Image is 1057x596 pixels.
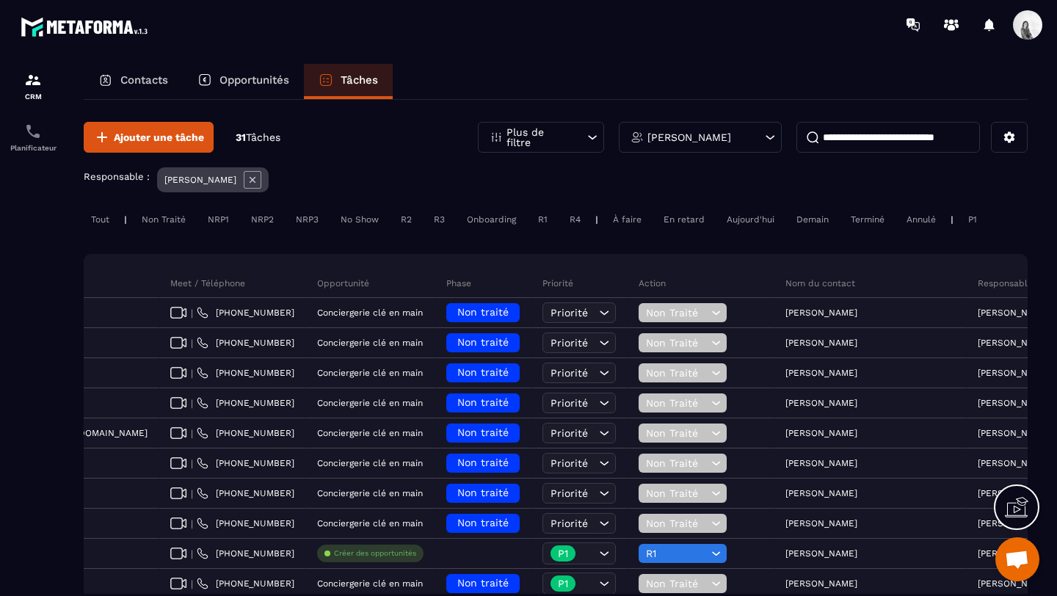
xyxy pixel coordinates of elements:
[789,211,836,228] div: Demain
[457,396,509,408] span: Non traité
[84,211,117,228] div: Tout
[317,338,423,348] p: Conciergerie clé en main
[183,64,304,99] a: Opportunités
[647,132,731,142] p: [PERSON_NAME]
[531,211,555,228] div: R1
[317,578,423,589] p: Conciergerie clé en main
[317,368,423,378] p: Conciergerie clé en main
[843,211,892,228] div: Terminé
[317,518,423,528] p: Conciergerie clé en main
[595,214,598,225] p: |
[551,457,588,469] span: Priorité
[785,488,857,498] p: [PERSON_NAME]
[197,427,294,439] a: [PHONE_NUMBER]
[457,487,509,498] span: Non traité
[317,428,423,438] p: Conciergerie clé en main
[4,144,62,152] p: Planificateur
[978,428,1050,438] p: [PERSON_NAME]
[646,427,708,439] span: Non Traité
[317,488,423,498] p: Conciergerie clé en main
[978,488,1050,498] p: [PERSON_NAME]
[457,336,509,348] span: Non traité
[785,578,857,589] p: [PERSON_NAME]
[639,277,666,289] p: Action
[191,548,193,559] span: |
[551,337,588,349] span: Priorité
[646,487,708,499] span: Non Traité
[558,578,568,589] p: P1
[4,92,62,101] p: CRM
[646,397,708,409] span: Non Traité
[785,338,857,348] p: [PERSON_NAME]
[460,211,523,228] div: Onboarding
[124,214,127,225] p: |
[646,367,708,379] span: Non Traité
[197,397,294,409] a: [PHONE_NUMBER]
[191,518,193,529] span: |
[197,337,294,349] a: [PHONE_NUMBER]
[120,73,168,87] p: Contacts
[606,211,649,228] div: À faire
[84,122,214,153] button: Ajouter une tâche
[719,211,782,228] div: Aujourd'hui
[191,398,193,409] span: |
[191,368,193,379] span: |
[457,366,509,378] span: Non traité
[200,211,236,228] div: NRP1
[785,277,855,289] p: Nom du contact
[978,338,1050,348] p: [PERSON_NAME]
[785,458,857,468] p: [PERSON_NAME]
[899,211,943,228] div: Annulé
[551,307,588,319] span: Priorité
[978,518,1050,528] p: [PERSON_NAME]
[978,368,1050,378] p: [PERSON_NAME]
[951,214,954,225] p: |
[446,277,471,289] p: Phase
[197,367,294,379] a: [PHONE_NUMBER]
[785,308,857,318] p: [PERSON_NAME]
[457,577,509,589] span: Non traité
[317,398,423,408] p: Conciergerie clé en main
[562,211,588,228] div: R4
[244,211,281,228] div: NRP2
[317,458,423,468] p: Conciergerie clé en main
[646,337,708,349] span: Non Traité
[646,548,708,559] span: R1
[785,428,857,438] p: [PERSON_NAME]
[114,130,204,145] span: Ajouter une tâche
[785,398,857,408] p: [PERSON_NAME]
[457,517,509,528] span: Non traité
[646,578,708,589] span: Non Traité
[24,123,42,140] img: scheduler
[197,457,294,469] a: [PHONE_NUMBER]
[341,73,378,87] p: Tâches
[426,211,452,228] div: R3
[961,211,984,228] div: P1
[84,171,150,182] p: Responsable :
[558,548,568,559] p: P1
[551,517,588,529] span: Priorité
[4,60,62,112] a: formationformationCRM
[457,306,509,318] span: Non traité
[219,73,289,87] p: Opportunités
[197,487,294,499] a: [PHONE_NUMBER]
[646,517,708,529] span: Non Traité
[236,131,280,145] p: 31
[197,578,294,589] a: [PHONE_NUMBER]
[134,211,193,228] div: Non Traité
[191,428,193,439] span: |
[317,277,369,289] p: Opportunité
[457,426,509,438] span: Non traité
[317,308,423,318] p: Conciergerie clé en main
[646,457,708,469] span: Non Traité
[4,112,62,163] a: schedulerschedulerPlanificateur
[246,131,280,143] span: Tâches
[656,211,712,228] div: En retard
[191,308,193,319] span: |
[191,488,193,499] span: |
[333,211,386,228] div: No Show
[646,307,708,319] span: Non Traité
[978,277,1033,289] p: Responsable
[978,578,1050,589] p: [PERSON_NAME]
[191,338,193,349] span: |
